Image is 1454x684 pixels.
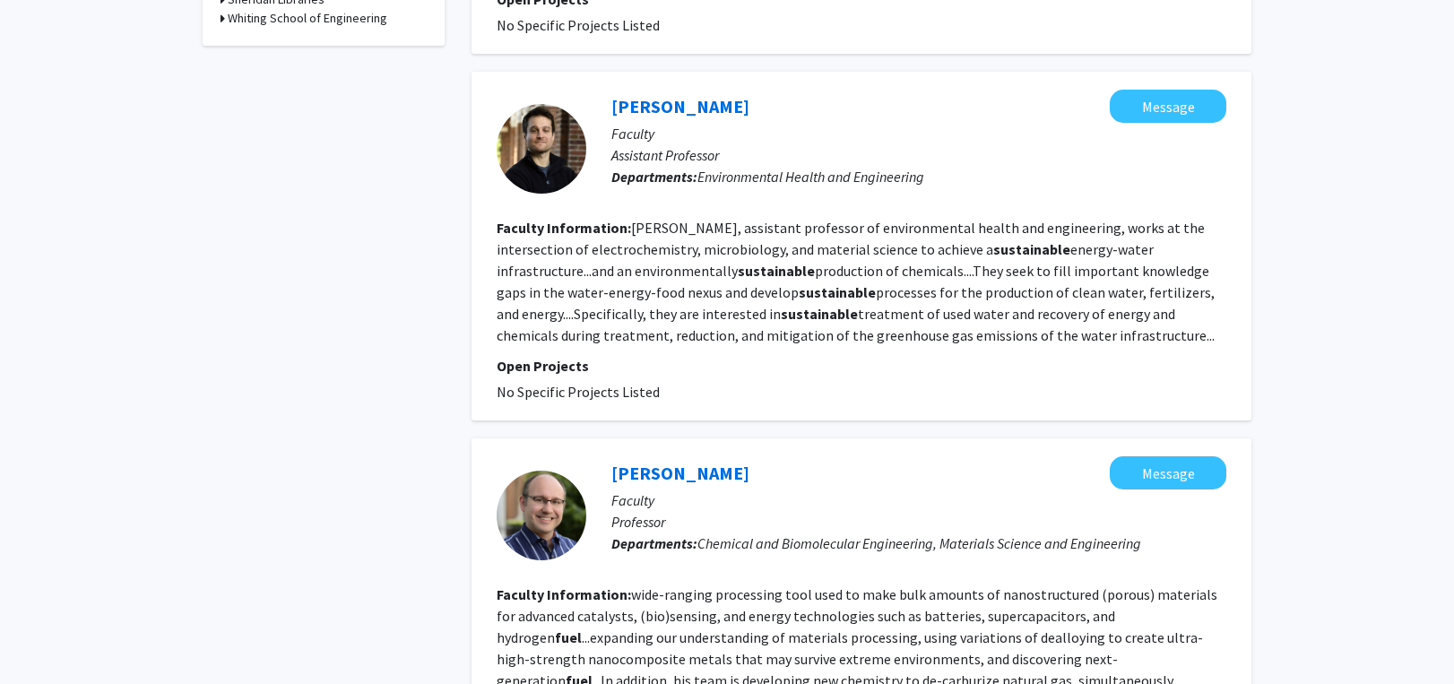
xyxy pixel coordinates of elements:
a: [PERSON_NAME] [611,95,749,117]
p: Faculty [611,489,1226,511]
span: No Specific Projects Listed [497,16,660,34]
b: Faculty Information: [497,219,631,237]
b: sustainable [781,305,858,323]
b: sustainable [799,283,876,301]
span: No Specific Projects Listed [497,383,660,401]
iframe: Chat [13,603,76,671]
span: Environmental Health and Engineering [697,168,924,186]
b: fuel [555,628,582,646]
b: sustainable [738,262,815,280]
a: [PERSON_NAME] [611,462,749,484]
fg-read-more: [PERSON_NAME], assistant professor of environmental health and engineering, works at the intersec... [497,219,1215,344]
b: Departments: [611,534,697,552]
b: sustainable [993,240,1070,258]
p: Professor [611,511,1226,532]
p: Open Projects [497,355,1226,377]
b: Departments: [611,168,697,186]
span: Chemical and Biomolecular Engineering, Materials Science and Engineering [697,534,1141,552]
p: Assistant Professor [611,144,1226,166]
button: Message Jonah Erlebacher [1110,456,1226,489]
p: Faculty [611,123,1226,144]
button: Message Ruggero Rossi [1110,90,1226,123]
b: Faculty Information: [497,585,631,603]
h3: Whiting School of Engineering [228,9,387,28]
